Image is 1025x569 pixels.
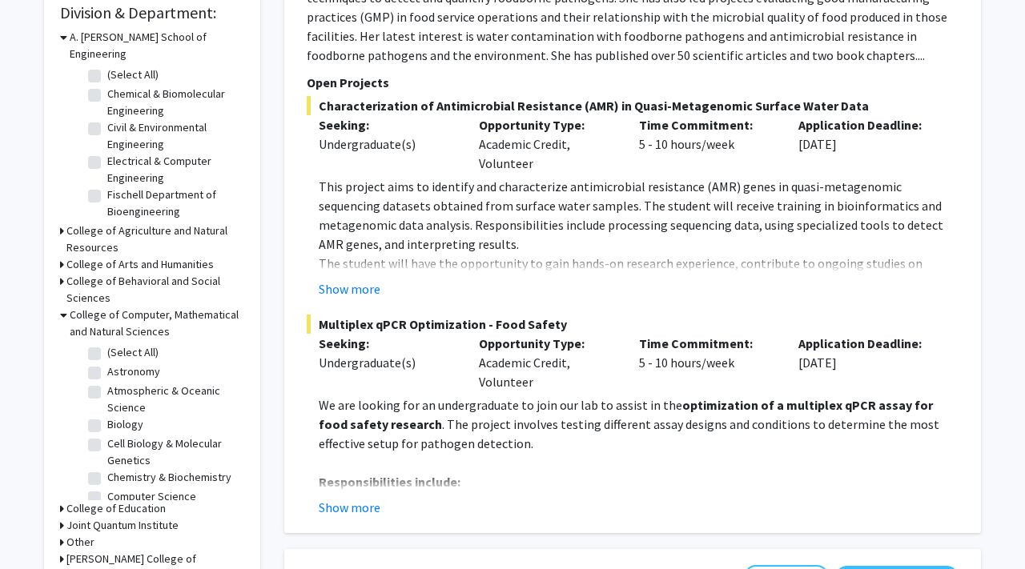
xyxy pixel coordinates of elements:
[107,86,240,119] label: Chemical & Biomolecular Engineering
[107,488,196,505] label: Computer Science
[66,273,244,307] h3: College of Behavioral and Social Sciences
[307,315,959,334] span: Multiplex qPCR Optimization - Food Safety
[107,383,240,416] label: Atmospheric & Oceanic Science
[798,334,935,353] p: Application Deadline:
[319,279,380,299] button: Show more
[107,186,240,220] label: Fischell Department of Bioengineering
[319,498,380,517] button: Show more
[107,66,159,83] label: (Select All)
[627,115,787,173] div: 5 - 10 hours/week
[467,115,627,173] div: Academic Credit, Volunteer
[66,517,179,534] h3: Joint Quantum Institute
[467,334,627,391] div: Academic Credit, Volunteer
[70,29,244,62] h3: A. [PERSON_NAME] School of Engineering
[107,153,240,186] label: Electrical & Computer Engineering
[70,307,244,340] h3: College of Computer, Mathematical and Natural Sciences
[66,500,166,517] h3: College of Education
[107,344,159,361] label: (Select All)
[107,363,160,380] label: Astronomy
[786,334,947,391] div: [DATE]
[107,119,240,153] label: Civil & Environmental Engineering
[319,334,455,353] p: Seeking:
[319,395,959,453] p: We are looking for an undergraduate to join our lab to assist in the . The project involves testi...
[307,96,959,115] span: Characterization of Antimicrobial Resistance (AMR) in Quasi-Metagenomic Surface Water Data
[627,334,787,391] div: 5 - 10 hours/week
[107,435,240,469] label: Cell Biology & Molecular Genetics
[319,115,455,134] p: Seeking:
[12,497,68,557] iframe: Chat
[319,177,959,254] p: This project aims to identify and characterize antimicrobial resistance (AMR) genes in quasi-meta...
[479,334,615,353] p: Opportunity Type:
[307,73,959,92] p: Open Projects
[66,534,94,551] h3: Other
[639,334,775,353] p: Time Commitment:
[66,222,244,256] h3: College of Agriculture and Natural Resources
[107,220,240,254] label: Materials Science & Engineering
[107,469,231,486] label: Chemistry & Biochemistry
[786,115,947,173] div: [DATE]
[639,115,775,134] p: Time Commitment:
[798,115,935,134] p: Application Deadline:
[319,254,959,311] p: The student will have the opportunity to gain hands-on research experience, contribute to ongoing...
[66,256,214,273] h3: College of Arts and Humanities
[319,134,455,154] div: Undergraduate(s)
[60,3,244,22] h2: Division & Department:
[479,115,615,134] p: Opportunity Type:
[319,353,455,372] div: Undergraduate(s)
[107,416,143,433] label: Biology
[319,474,460,490] strong: Responsibilities include:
